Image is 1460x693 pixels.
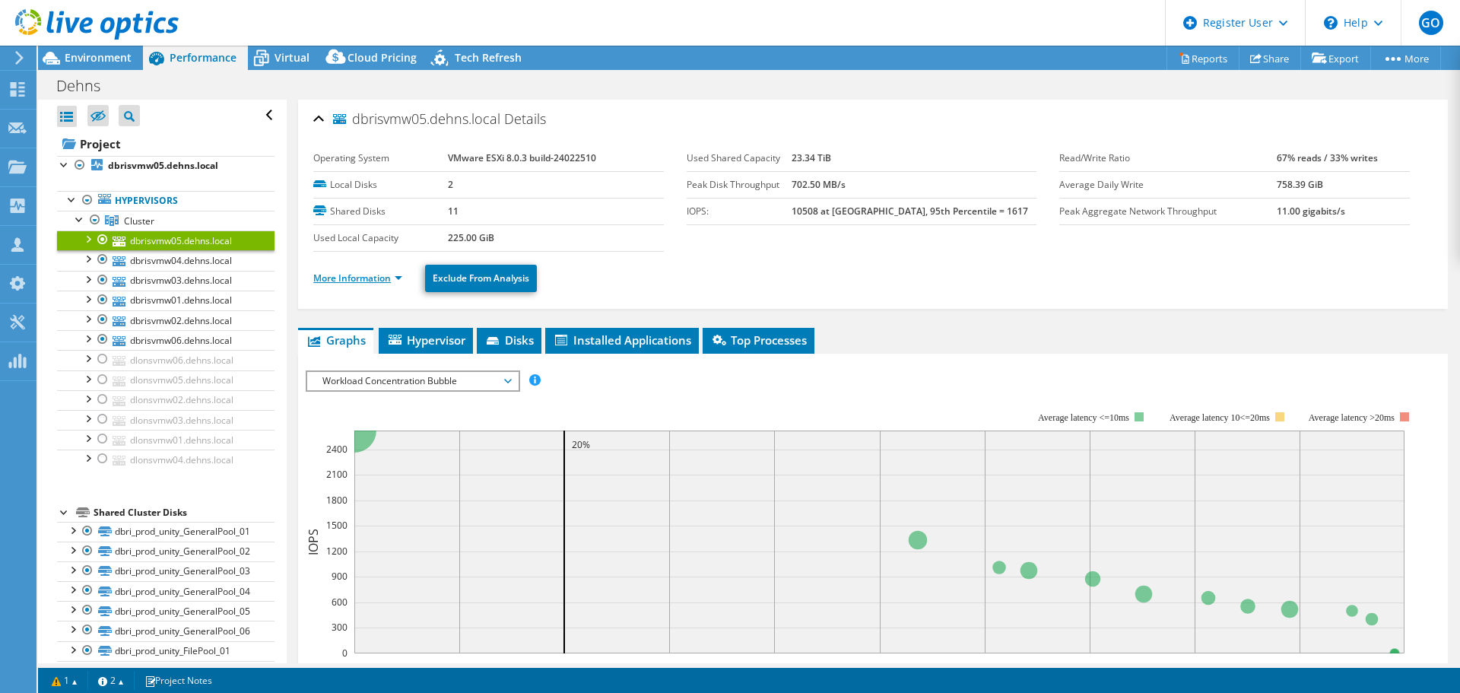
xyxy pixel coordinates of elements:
[313,204,448,219] label: Shared Disks
[504,110,546,128] span: Details
[1059,177,1277,192] label: Average Daily Write
[57,561,275,581] a: dbri_prod_unity_GeneralPool_03
[65,50,132,65] span: Environment
[326,519,348,532] text: 1500
[871,661,889,674] text: 50%
[1059,204,1277,219] label: Peak Aggregate Network Throughput
[57,350,275,370] a: dlonsvmw06.dehns.local
[57,542,275,561] a: dbri_prod_unity_GeneralPool_02
[57,310,275,330] a: dbrisvmw02.dehns.local
[342,647,348,660] text: 0
[332,621,348,634] text: 300
[57,581,275,601] a: dbri_prod_unity_GeneralPool_04
[332,570,348,583] text: 900
[57,661,275,681] a: dbri_prod_unity_GeneralPool_07
[124,215,154,227] span: Cluster
[1277,151,1378,164] b: 67% reads / 33% writes
[792,151,831,164] b: 23.34 TiB
[1370,46,1441,70] a: More
[57,291,275,310] a: dbrisvmw01.dehns.local
[1277,178,1323,191] b: 758.39 GiB
[1081,661,1099,674] text: 70%
[57,370,275,390] a: dlonsvmw05.dehns.local
[710,332,807,348] span: Top Processes
[57,156,275,176] a: dbrisvmw05.dehns.local
[326,468,348,481] text: 2100
[455,50,522,65] span: Tech Refresh
[57,522,275,542] a: dbri_prod_unity_GeneralPool_01
[1166,46,1239,70] a: Reports
[49,78,124,94] h1: Dehns
[57,191,275,211] a: Hypervisors
[57,410,275,430] a: dlonsvmw03.dehns.local
[332,596,348,609] text: 600
[484,332,534,348] span: Disks
[57,601,275,621] a: dbri_prod_unity_GeneralPool_05
[1309,412,1395,423] text: Average latency >20ms
[1170,412,1270,423] tspan: Average latency 10<=20ms
[306,332,366,348] span: Graphs
[348,50,417,65] span: Cloud Pricing
[553,332,691,348] span: Installed Applications
[57,330,275,350] a: dbrisvmw06.dehns.local
[1277,205,1345,218] b: 11.00 gigabits/s
[425,265,537,292] a: Exclude From Analysis
[448,151,596,164] b: VMware ESXi 8.0.3 build-24022510
[57,132,275,156] a: Project
[134,671,223,690] a: Project Notes
[687,204,792,219] label: IOPS:
[326,443,348,456] text: 2400
[57,271,275,291] a: dbrisvmw03.dehns.local
[57,230,275,250] a: dbrisvmw05.dehns.local
[448,178,453,191] b: 2
[555,661,573,674] text: 20%
[315,372,510,390] span: Workload Concentration Bubble
[572,438,590,451] text: 20%
[448,205,459,218] b: 11
[57,621,275,641] a: dbri_prod_unity_GeneralPool_06
[57,211,275,230] a: Cluster
[448,231,494,244] b: 225.00 GiB
[765,661,783,674] text: 40%
[1393,661,1417,674] text: 100%
[333,112,500,127] span: dbrisvmw05.dehns.local
[275,50,309,65] span: Virtual
[1300,46,1371,70] a: Export
[976,661,994,674] text: 60%
[326,494,348,507] text: 1800
[1290,661,1309,674] text: 90%
[1239,46,1301,70] a: Share
[57,390,275,410] a: dlonsvmw02.dehns.local
[87,671,135,690] a: 2
[687,151,792,166] label: Used Shared Capacity
[57,641,275,661] a: dbri_prod_unity_FilePool_01
[57,450,275,469] a: dlonsvmw04.dehns.local
[313,177,448,192] label: Local Disks
[1419,11,1443,35] span: GO
[313,230,448,246] label: Used Local Capacity
[313,272,402,285] a: More Information
[170,50,236,65] span: Performance
[305,529,322,555] text: IOPS
[792,178,846,191] b: 702.50 MB/s
[1038,412,1129,423] tspan: Average latency <=10ms
[792,205,1028,218] b: 10508 at [GEOGRAPHIC_DATA], 95th Percentile = 1617
[660,661,678,674] text: 30%
[57,430,275,450] a: dlonsvmw01.dehns.local
[1059,151,1277,166] label: Read/Write Ratio
[1324,16,1338,30] svg: \n
[1185,661,1204,674] text: 80%
[348,661,361,674] text: 0%
[313,151,448,166] label: Operating System
[94,504,275,522] div: Shared Cluster Disks
[108,159,218,172] b: dbrisvmw05.dehns.local
[450,661,468,674] text: 10%
[326,545,348,558] text: 1200
[386,332,465,348] span: Hypervisor
[687,177,792,192] label: Peak Disk Throughput
[57,250,275,270] a: dbrisvmw04.dehns.local
[41,671,88,690] a: 1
